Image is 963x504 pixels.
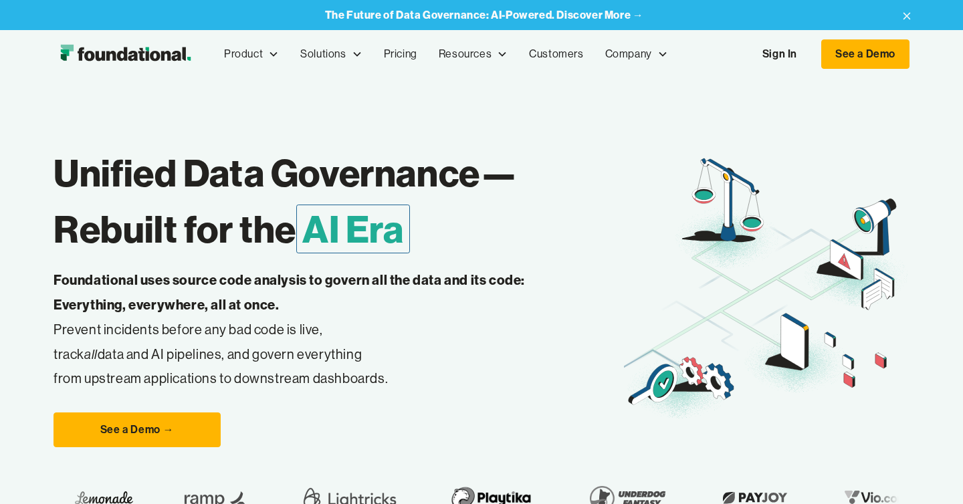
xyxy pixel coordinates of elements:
div: Solutions [290,32,372,76]
a: home [53,41,197,68]
div: Solutions [300,45,346,63]
strong: The Future of Data Governance: AI-Powered. Discover More → [325,8,644,21]
a: See a Demo [821,39,909,69]
div: Resources [439,45,492,63]
span: AI Era [296,205,410,253]
a: Pricing [373,32,428,76]
strong: Foundational uses source code analysis to govern all the data and its code: Everything, everywher... [53,271,525,313]
p: Prevent incidents before any bad code is live, track data and AI pipelines, and govern everything... [53,268,567,391]
iframe: Chat Widget [896,440,963,504]
div: Product [213,32,290,76]
div: Product [224,45,263,63]
a: The Future of Data Governance: AI-Powered. Discover More → [325,9,644,21]
a: Customers [518,32,594,76]
a: See a Demo → [53,412,221,447]
div: Company [605,45,652,63]
img: Foundational Logo [53,41,197,68]
a: Sign In [749,40,811,68]
em: all [84,346,98,362]
div: Resources [428,32,518,76]
div: Company [595,32,679,76]
h1: Unified Data Governance— Rebuilt for the [53,145,624,257]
